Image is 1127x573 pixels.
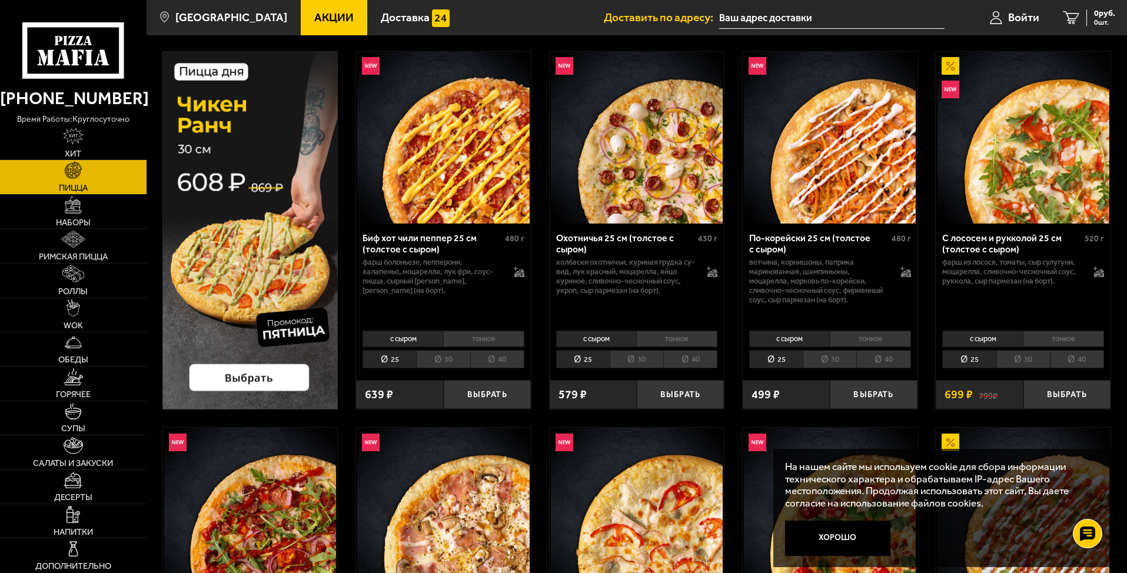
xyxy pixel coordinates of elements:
[719,7,945,29] input: Ваш адрес доставки
[979,389,998,401] s: 799 ₽
[357,52,529,224] img: Биф хот чили пеппер 25 см (толстое с сыром)
[356,52,531,224] a: НовинкаБиф хот чили пеппер 25 см (толстое с сыром)
[785,461,1093,509] p: На нашем сайте мы используем cookie для сбора информации технического характера и обрабатываем IP...
[65,149,81,158] span: Хит
[1094,19,1115,26] span: 0 шт.
[1050,350,1104,368] li: 40
[803,350,856,368] li: 30
[942,434,959,451] img: Акционный
[749,434,766,451] img: Новинка
[54,528,93,537] span: Напитки
[551,52,723,224] img: Охотничья 25 см (толстое с сыром)
[432,9,450,27] img: 15daf4d41897b9f0e9f617042186c801.svg
[785,521,891,556] button: Хорошо
[942,331,1023,347] li: с сыром
[1023,331,1104,347] li: тонкое
[830,380,917,409] button: Выбрать
[556,232,696,255] div: Охотничья 25 см (толстое с сыром)
[381,12,430,23] span: Доставка
[54,493,92,502] span: Десерты
[752,389,780,401] span: 499 ₽
[749,57,766,75] img: Новинка
[1085,234,1104,244] span: 520 г
[314,12,354,23] span: Акции
[556,434,573,451] img: Новинка
[663,350,717,368] li: 40
[470,350,524,368] li: 40
[56,218,91,227] span: Наборы
[365,389,393,401] span: 639 ₽
[945,389,973,401] span: 699 ₽
[942,350,996,368] li: 25
[558,389,587,401] span: 579 ₽
[362,434,380,451] img: Новинка
[942,258,1082,286] p: фарш из лосося, томаты, сыр сулугуни, моцарелла, сливочно-чесночный соус, руккола, сыр пармезан (...
[363,331,443,347] li: с сыром
[175,12,287,23] span: [GEOGRAPHIC_DATA]
[416,350,470,368] li: 30
[58,355,88,364] span: Обеды
[637,380,724,409] button: Выбрать
[749,232,889,255] div: По-корейски 25 см (толстое с сыром)
[1023,380,1111,409] button: Выбрать
[636,331,717,347] li: тонкое
[35,562,111,571] span: Дополнительно
[444,380,531,409] button: Выбрать
[856,350,910,368] li: 40
[604,12,719,23] span: Доставить по адресу:
[59,184,88,192] span: Пицца
[892,234,911,244] span: 480 г
[443,331,524,347] li: тонкое
[942,57,959,75] img: Акционный
[505,234,524,244] span: 480 г
[936,52,1111,224] a: АкционныйНовинкаС лососем и рукколой 25 см (толстое с сыром)
[363,350,416,368] li: 25
[61,424,85,433] span: Супы
[830,331,911,347] li: тонкое
[744,52,916,224] img: По-корейски 25 см (толстое с сыром)
[58,287,88,296] span: Роллы
[169,434,187,451] img: Новинка
[64,321,83,330] span: WOK
[937,52,1109,224] img: С лососем и рукколой 25 см (толстое с сыром)
[556,350,610,368] li: 25
[1008,12,1039,23] span: Войти
[362,57,380,75] img: Новинка
[1094,9,1115,18] span: 0 руб.
[749,331,830,347] li: с сыром
[743,52,917,224] a: НовинкаПо-корейски 25 см (толстое с сыром)
[363,232,502,255] div: Биф хот чили пеппер 25 см (толстое с сыром)
[942,81,959,98] img: Новинка
[749,258,889,305] p: ветчина, корнишоны, паприка маринованная, шампиньоны, моцарелла, морковь по-корейски, сливочно-че...
[56,390,91,399] span: Горячее
[749,350,803,368] li: 25
[942,232,1082,255] div: С лососем и рукколой 25 см (толстое с сыром)
[556,57,573,75] img: Новинка
[556,258,696,295] p: колбаски охотничьи, куриная грудка су-вид, лук красный, моцарелла, яйцо куриное, сливочно-чесночн...
[698,234,717,244] span: 430 г
[556,331,637,347] li: с сыром
[996,350,1050,368] li: 30
[550,52,724,224] a: НовинкаОхотничья 25 см (толстое с сыром)
[33,459,113,468] span: Салаты и закуски
[39,252,108,261] span: Римская пицца
[610,350,663,368] li: 30
[363,258,502,295] p: фарш болоньезе, пепперони, халапеньо, моцарелла, лук фри, соус-пицца, сырный [PERSON_NAME], [PERS...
